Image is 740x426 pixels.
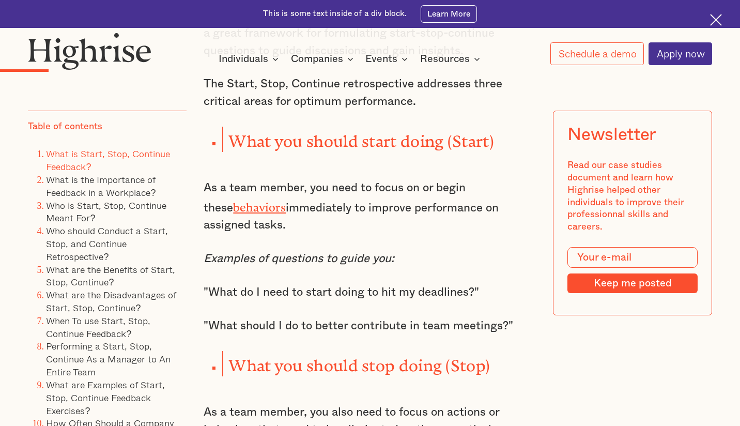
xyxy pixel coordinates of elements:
[219,53,268,65] div: Individuals
[568,126,656,146] div: Newsletter
[46,288,176,315] a: What are the Disadvantages of Start, Stop, Continue?
[204,179,536,234] p: As a team member, you need to focus on or begin these immediately to improve performance on assig...
[420,53,470,65] div: Resources
[46,172,156,200] a: What is the Importance of Feedback in a Workplace?
[46,198,166,225] a: Who is Start, Stop, Continue Meant For?
[568,274,698,294] input: Keep me posted
[568,247,698,293] form: Modal Form
[550,42,644,65] a: Schedule a demo
[568,247,698,268] input: Your e-mail
[420,53,483,65] div: Resources
[710,14,722,26] img: Cross icon
[46,339,171,379] a: Performing a Start, Stop, Continue As a Manager to An Entire Team
[228,356,490,367] strong: What you should stop doing (Stop)
[46,377,165,418] a: What are Examples of Start, Stop, Continue Feedback Exercises?
[28,33,151,70] img: Highrise logo
[219,53,282,65] div: Individuals
[204,75,536,110] p: The Start, Stop, Continue retrospective addresses three critical areas for optimum performance.
[291,53,357,65] div: Companies
[233,201,286,208] a: behaviors
[204,284,536,301] p: "What do I need to start doing to hit my deadlines?"
[649,42,712,65] a: Apply now
[421,5,476,23] a: Learn More
[204,253,394,264] em: Examples of questions to guide you:
[365,53,411,65] div: Events
[568,159,698,233] div: Read our case studies document and learn how Highrise helped other individuals to improve their p...
[46,147,170,174] a: What is Start, Stop, Continue Feedback?
[228,132,494,142] strong: What you should start doing (Start)
[46,313,150,341] a: When To use Start, Stop, Continue Feedback?
[46,262,175,290] a: What are the Benefits of Start, Stop, Continue?
[291,53,343,65] div: Companies
[28,121,102,133] div: Table of contents
[204,317,536,335] p: "What should I do to better contribute in team meetings?"
[263,8,407,19] div: This is some text inside of a div block.
[365,53,397,65] div: Events
[46,223,168,264] a: Who should Conduct a Start, Stop, and Continue Retrospective?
